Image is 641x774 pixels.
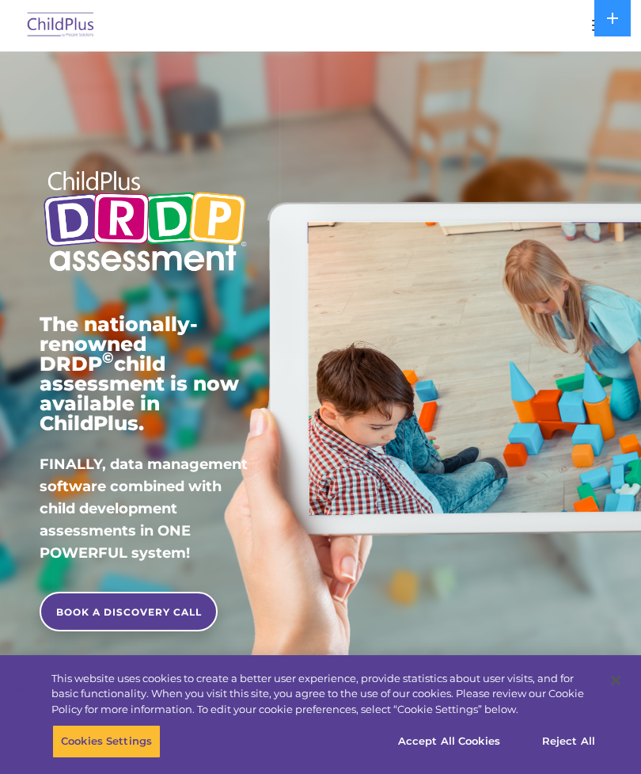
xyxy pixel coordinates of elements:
img: Copyright - DRDP Logo Light [40,158,250,287]
button: Accept All Cookies [389,725,509,758]
button: Cookies Settings [52,725,161,758]
img: ChildPlus by Procare Solutions [24,7,98,44]
span: FINALLY, data management software combined with child development assessments in ONE POWERFUL sys... [40,456,248,562]
span: The nationally-renowned DRDP child assessment is now available in ChildPlus. [40,312,239,435]
a: BOOK A DISCOVERY CALL [40,592,218,631]
button: Reject All [519,725,618,758]
button: Close [598,663,633,698]
sup: © [102,349,114,367]
div: This website uses cookies to create a better user experience, provide statistics about user visit... [51,671,597,718]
